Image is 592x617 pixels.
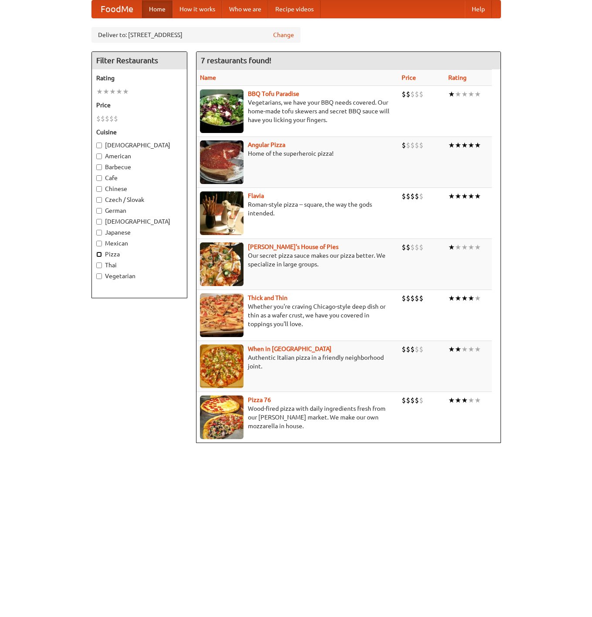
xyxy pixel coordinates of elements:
[419,242,423,252] li: $
[474,344,481,354] li: ★
[200,344,244,388] img: wheninrome.jpg
[461,293,468,303] li: ★
[96,197,102,203] input: Czech / Slovak
[406,344,410,354] li: $
[96,164,102,170] input: Barbecue
[200,404,395,430] p: Wood-fired pizza with daily ingredients fresh from our [PERSON_NAME] market. We make our own mozz...
[465,0,492,18] a: Help
[448,242,455,252] li: ★
[402,344,406,354] li: $
[468,293,474,303] li: ★
[474,242,481,252] li: ★
[96,74,183,82] h5: Rating
[248,243,338,250] a: [PERSON_NAME]'s House of Pies
[122,87,129,96] li: ★
[96,230,102,235] input: Japanese
[248,345,332,352] b: When in [GEOGRAPHIC_DATA]
[410,89,415,99] li: $
[103,87,109,96] li: ★
[474,395,481,405] li: ★
[468,140,474,150] li: ★
[96,239,183,248] label: Mexican
[406,140,410,150] li: $
[474,191,481,201] li: ★
[96,163,183,171] label: Barbecue
[468,395,474,405] li: ★
[468,242,474,252] li: ★
[410,344,415,354] li: $
[419,395,423,405] li: $
[406,242,410,252] li: $
[448,344,455,354] li: ★
[415,89,419,99] li: $
[96,228,183,237] label: Japanese
[200,98,395,124] p: Vegetarians, we have your BBQ needs covered. Our home-made tofu skewers and secret BBQ sauce will...
[448,89,455,99] li: ★
[474,293,481,303] li: ★
[419,140,423,150] li: $
[468,89,474,99] li: ★
[200,242,244,286] img: luigis.jpg
[96,206,183,215] label: German
[415,242,419,252] li: $
[410,293,415,303] li: $
[96,101,183,109] h5: Price
[402,293,406,303] li: $
[109,114,114,123] li: $
[201,56,271,65] ng-pluralize: 7 restaurants found!
[448,395,455,405] li: ★
[474,89,481,99] li: ★
[461,344,468,354] li: ★
[406,89,410,99] li: $
[402,191,406,201] li: $
[474,140,481,150] li: ★
[410,191,415,201] li: $
[96,262,102,268] input: Thai
[406,293,410,303] li: $
[96,175,102,181] input: Cafe
[96,184,183,193] label: Chinese
[461,191,468,201] li: ★
[419,191,423,201] li: $
[402,395,406,405] li: $
[200,353,395,371] p: Authentic Italian pizza in a friendly neighborhood joint.
[96,195,183,204] label: Czech / Slovak
[448,74,467,81] a: Rating
[448,140,455,150] li: ★
[406,395,410,405] li: $
[415,140,419,150] li: $
[96,208,102,214] input: German
[402,140,406,150] li: $
[96,87,103,96] li: ★
[461,395,468,405] li: ★
[96,261,183,269] label: Thai
[248,90,299,97] a: BBQ Tofu Paradise
[415,191,419,201] li: $
[248,192,264,199] a: Flavia
[114,114,118,123] li: $
[410,395,415,405] li: $
[248,396,271,403] a: Pizza 76
[415,344,419,354] li: $
[200,191,244,235] img: flavia.jpg
[410,140,415,150] li: $
[96,241,102,246] input: Mexican
[105,114,109,123] li: $
[248,141,285,148] a: Angular Pizza
[461,89,468,99] li: ★
[96,273,102,279] input: Vegetarian
[273,31,294,39] a: Change
[248,294,288,301] a: Thick and Thin
[402,242,406,252] li: $
[96,219,102,225] input: [DEMOGRAPHIC_DATA]
[173,0,222,18] a: How it works
[461,140,468,150] li: ★
[109,87,116,96] li: ★
[455,293,461,303] li: ★
[419,293,423,303] li: $
[200,302,395,328] p: Whether you're craving Chicago-style deep dish or thin as a wafer crust, we have you covered in t...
